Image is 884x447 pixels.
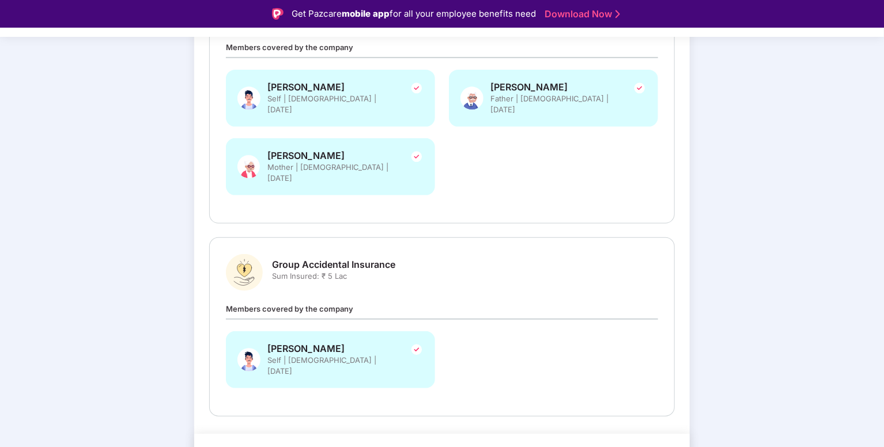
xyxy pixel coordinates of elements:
a: Download Now [545,8,617,20]
span: [PERSON_NAME] [490,81,617,93]
img: svg+xml;base64,PHN2ZyB4bWxucz0iaHR0cDovL3d3dy53My5vcmcvMjAwMC9zdmciIHhtbG5zOnhsaW5rPSJodHRwOi8vd3... [237,150,260,184]
span: Group Accidental Insurance [272,259,395,271]
span: [PERSON_NAME] [267,150,394,162]
img: svg+xml;base64,PHN2ZyBpZD0iU3BvdXNlX01hbGUiIHhtbG5zPSJodHRwOi8vd3d3LnczLm9yZy8yMDAwL3N2ZyIgeG1sbn... [237,81,260,115]
span: [PERSON_NAME] [267,343,394,355]
span: Sum Insured: ₹ 5 Lac [272,271,395,282]
img: svg+xml;base64,PHN2ZyBpZD0iR3JvdXBfQWNjaWRlbnRhbF9JbnN1cmFuY2UiIGRhdGEtbmFtZT0iR3JvdXAgQWNjaWRlbn... [226,254,263,291]
span: Members covered by the company [226,304,353,313]
div: Get Pazcare for all your employee benefits need [292,7,536,21]
img: svg+xml;base64,PHN2ZyBpZD0iVGljay0yNHgyNCIgeG1sbnM9Imh0dHA6Ly93d3cudzMub3JnLzIwMDAvc3ZnIiB3aWR0aD... [410,150,424,164]
img: svg+xml;base64,PHN2ZyBpZD0iRmF0aGVyX0dyZXkiIHhtbG5zPSJodHRwOi8vd3d3LnczLm9yZy8yMDAwL3N2ZyIgeG1sbn... [460,81,483,115]
span: Members covered by the company [226,43,353,52]
strong: mobile app [342,8,390,19]
img: svg+xml;base64,PHN2ZyBpZD0iU3BvdXNlX01hbGUiIHhtbG5zPSJodHRwOi8vd3d3LnczLm9yZy8yMDAwL3N2ZyIgeG1sbn... [237,343,260,377]
img: Logo [272,8,284,20]
span: [PERSON_NAME] [267,81,394,93]
span: Mother | [DEMOGRAPHIC_DATA] | [DATE] [267,162,394,184]
img: svg+xml;base64,PHN2ZyBpZD0iVGljay0yNHgyNCIgeG1sbnM9Imh0dHA6Ly93d3cudzMub3JnLzIwMDAvc3ZnIiB3aWR0aD... [633,81,647,95]
img: svg+xml;base64,PHN2ZyBpZD0iVGljay0yNHgyNCIgeG1sbnM9Imh0dHA6Ly93d3cudzMub3JnLzIwMDAvc3ZnIiB3aWR0aD... [410,81,424,95]
span: Self | [DEMOGRAPHIC_DATA] | [DATE] [267,93,394,115]
span: Father | [DEMOGRAPHIC_DATA] | [DATE] [490,93,617,115]
img: svg+xml;base64,PHN2ZyBpZD0iVGljay0yNHgyNCIgeG1sbnM9Imh0dHA6Ly93d3cudzMub3JnLzIwMDAvc3ZnIiB3aWR0aD... [410,343,424,357]
span: Self | [DEMOGRAPHIC_DATA] | [DATE] [267,355,394,377]
img: Stroke [615,8,620,20]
